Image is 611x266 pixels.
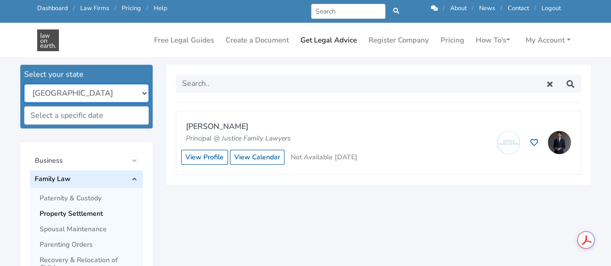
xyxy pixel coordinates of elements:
img: Property Settlement Get Legal Advice in [37,29,59,51]
span: Property Settlement [40,210,138,218]
a: Register Company [365,31,433,50]
span: Paternity & Custody [40,195,138,202]
a: Contact [508,4,529,13]
span: / [114,4,116,13]
a: Logout [541,4,561,13]
span: Spousal Maintenance [40,225,138,233]
a: Business [30,152,143,169]
span: / [500,4,502,13]
a: Law Firms [80,4,109,13]
a: Spousal Maintenance [40,222,143,237]
span: Family Law [35,175,128,183]
span: / [472,4,474,13]
a: Pricing [122,4,141,13]
span: Business [35,157,128,165]
a: Property Settlement [40,206,143,222]
input: Search.. [176,74,540,93]
img: Hayder Shkara [548,131,571,154]
a: Paternity & Custody [40,191,143,206]
a: View Calendar [230,150,284,165]
a: About [450,4,467,13]
a: View Profile [181,150,228,165]
a: Help [154,4,167,13]
a: Create a Document [222,31,293,50]
span: / [443,4,445,13]
input: Select a specific date [24,106,149,125]
div: Select your state [24,69,149,80]
span: Parenting Orders [40,241,138,249]
a: Pricing [437,31,468,50]
a: Parenting Orders [40,237,143,252]
a: My Account [522,31,574,50]
a: Dashboard [37,4,68,13]
span: / [73,4,75,13]
button: Not Available [DATE] [286,150,362,165]
span: / [146,4,148,13]
img: Justice Family Lawyers [497,130,521,154]
a: How To's [472,31,514,50]
a: Free Legal Guides [150,31,218,50]
input: Search [311,4,386,19]
a: News [479,4,495,13]
a: Family Law [30,170,143,188]
a: Get Legal Advice [297,31,361,50]
p: [PERSON_NAME] [186,121,355,133]
p: Principal @ Justice Family Lawyers [186,133,355,144]
span: / [534,4,536,13]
